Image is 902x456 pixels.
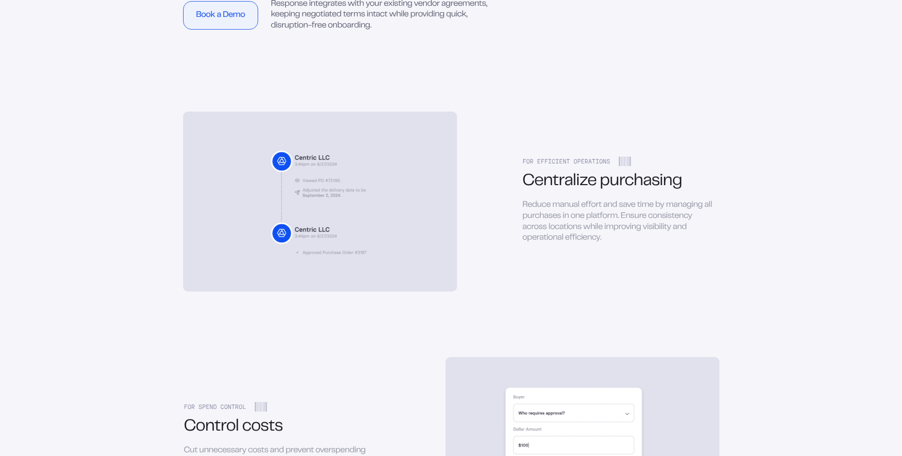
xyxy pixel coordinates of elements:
[184,402,380,412] div: FOR SPEND CONTROL
[184,419,380,436] div: Control costs
[523,157,718,166] div: FOR EFFICIENT OPERATIONS
[523,200,718,244] div: Reduce manual effort and save time by managing all purchases in one platform. Ensure consistency ...
[183,1,258,30] a: Book a Demo
[523,174,718,190] div: Centralize purchasing
[183,112,457,291] img: Centralize spend
[196,11,245,20] div: Book a Demo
